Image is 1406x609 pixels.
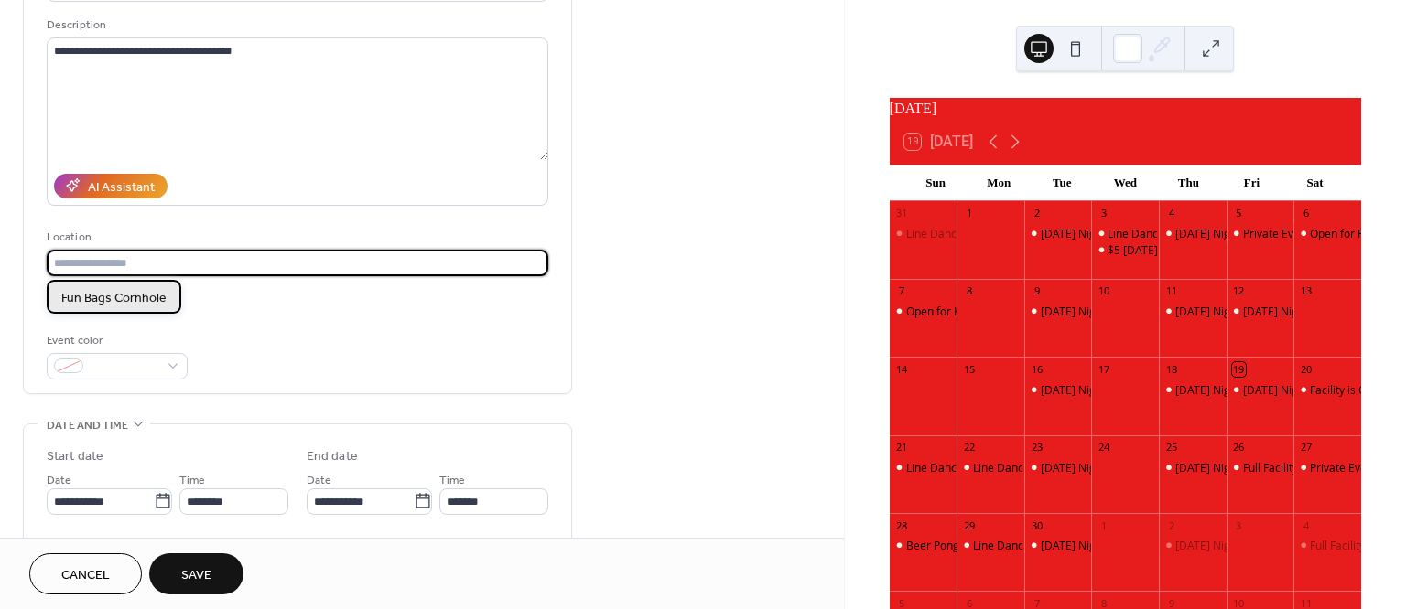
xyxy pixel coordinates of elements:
div: Private Event 7pm - 10pm [1293,460,1361,475]
div: Line Dancing 6 Week Session [957,538,1024,553]
div: Friday Night Rising Stars Beginner Switch Tournament at 7pm [1227,304,1294,319]
div: Private Event from 6pm-9pm [1227,226,1294,241]
div: 10 [1097,284,1110,298]
div: [DATE] Night Switch Tournament at 7:30pm [1041,538,1260,553]
div: [DATE] Night League from 7pm - 10:30pm [1175,304,1388,319]
div: [DATE] Night Switch Tournament at 7:30pm [1041,226,1260,241]
div: Line Dancing from 6pm - 9pm [906,460,1057,475]
div: Thursday Night League from 7pm - 10:30pm [1159,226,1227,241]
div: 9 [1030,284,1044,298]
div: Beer Pong at 9pm [890,538,957,553]
span: Cancel [61,566,110,585]
div: Line Dancing from 6pm - 9pm [906,226,1057,241]
div: End date [307,447,358,466]
div: 1 [962,207,976,220]
div: Location [47,228,545,247]
div: Open for Hourly Play from 2pm - 10pm [1293,226,1361,241]
div: $5 Wednesday from 6pm-9pm [1091,242,1159,258]
div: 15 [962,362,976,376]
div: Line Dancing 6 Week Lessons [1108,226,1258,241]
div: [DATE] Night League from 7pm - 10:30pm [1175,226,1388,241]
button: Cancel [29,553,142,594]
div: Mon [968,165,1031,201]
div: [DATE] Night Switch Tournament at 7:30pm [1041,304,1260,319]
span: Fun Bags Cornhole [61,288,167,307]
div: 3 [1097,207,1110,220]
div: 17 [1097,362,1110,376]
div: Thursday Night League from 7pm - 10:30pm [1159,460,1227,475]
div: 25 [1164,441,1178,454]
div: 31 [895,207,909,220]
span: Time [179,470,205,489]
div: 27 [1299,441,1313,454]
div: 26 [1232,441,1246,454]
div: 19 [1232,362,1246,376]
div: Full Facility Event from 5pm-9pm [1293,538,1361,553]
div: Tue [1031,165,1094,201]
div: 14 [895,362,909,376]
div: Tuesday Night Switch Tournament at 7:30pm [1024,460,1092,475]
div: Line Dancing 6 Week Lessons [1091,226,1159,241]
div: 20 [1299,362,1313,376]
div: 8 [962,284,976,298]
div: $5 [DATE] from 6pm-9pm [1108,242,1238,258]
div: [DATE] Night League from 7pm - 10:30pm [1175,538,1388,553]
div: Fri [1220,165,1283,201]
span: Save [181,566,211,585]
div: Line Dancing 6 Week Session [957,460,1024,475]
div: 2 [1030,207,1044,220]
div: Start date [47,447,103,466]
div: 4 [1299,518,1313,532]
div: Line Dancing 6 Week Session [973,538,1121,553]
div: 3 [1232,518,1246,532]
div: Thursday Night League from 7pm - 10:30pm [1159,382,1227,398]
div: Open for Hourly Play from 12pm - 6pm [890,304,957,319]
span: Date [307,470,331,489]
div: 29 [962,518,976,532]
div: Line Dancing from 6pm - 9pm [890,226,957,241]
div: 21 [895,441,909,454]
div: Tuesday Night Switch Tournament at 7:30pm [1024,226,1092,241]
div: 11 [1164,284,1178,298]
div: 30 [1030,518,1044,532]
span: Date [47,470,71,489]
div: 12 [1232,284,1246,298]
span: Time [439,470,465,489]
div: [DATE] [890,98,1361,120]
div: Description [47,16,545,35]
div: 18 [1164,362,1178,376]
button: AI Assistant [54,174,168,198]
div: 1 [1097,518,1110,532]
div: 13 [1299,284,1313,298]
div: 6 [1299,207,1313,220]
div: Event color [47,331,184,350]
div: Tuesday Night Switch Tournament at 7:30pm [1024,304,1092,319]
div: Thursday Night League from 7pm - 10:30pm [1159,304,1227,319]
div: Open for Hourly Play from 12pm - 6pm [906,304,1103,319]
div: [DATE] Night League from 7pm - 10:30pm [1175,460,1388,475]
div: Wed [1094,165,1157,201]
div: 22 [962,441,976,454]
div: 7 [895,284,909,298]
div: Facility is Open 2pm -10pm (No Party Availability) [1293,382,1361,398]
div: Line Dancing 6 Week Session [973,460,1121,475]
div: Sun [904,165,968,201]
div: Line Dancing from 6pm - 9pm [890,460,957,475]
div: [DATE] Night Switch Tournament at 7:30pm [1041,460,1260,475]
span: Date and time [47,416,128,435]
div: Tuesday Night Switch Tournament at 7:30pm [1024,382,1092,398]
div: Private Event from 6pm-9pm [1243,226,1390,241]
div: 23 [1030,441,1044,454]
div: Full Facility Event from 2pm - 4pm [1227,460,1294,475]
div: [DATE] Night Switch Tournament at 7:30pm [1041,382,1260,398]
button: Save [149,553,243,594]
div: Tuesday Night Switch Tournament at 7:30pm [1024,538,1092,553]
div: 28 [895,518,909,532]
div: 16 [1030,362,1044,376]
div: Thu [1157,165,1220,201]
div: 5 [1232,207,1246,220]
div: [DATE] Night League from 7pm - 10:30pm [1175,382,1388,398]
div: Thursday Night League from 7pm - 10:30pm [1159,538,1227,553]
div: Friday Night Rising Stars Beginner Switch Tournament at 7pm [1227,382,1294,398]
